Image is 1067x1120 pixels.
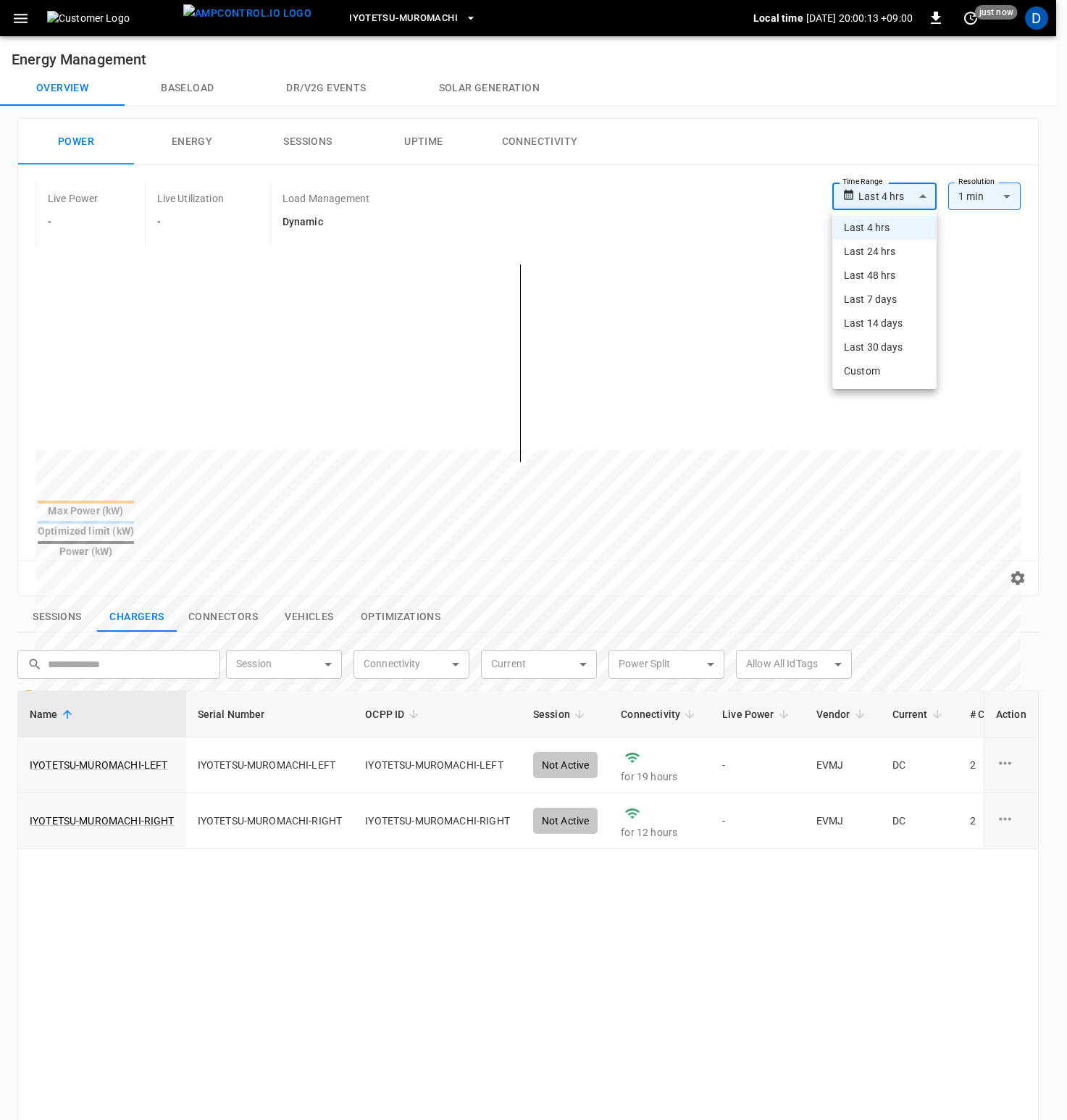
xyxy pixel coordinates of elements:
[832,216,937,240] li: Last 4 hrs
[832,359,937,383] li: Custom
[832,264,937,288] li: Last 48 hrs
[832,312,937,335] li: Last 14 days
[832,335,937,359] li: Last 30 days
[832,240,937,264] li: Last 24 hrs
[832,288,937,312] li: Last 7 days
